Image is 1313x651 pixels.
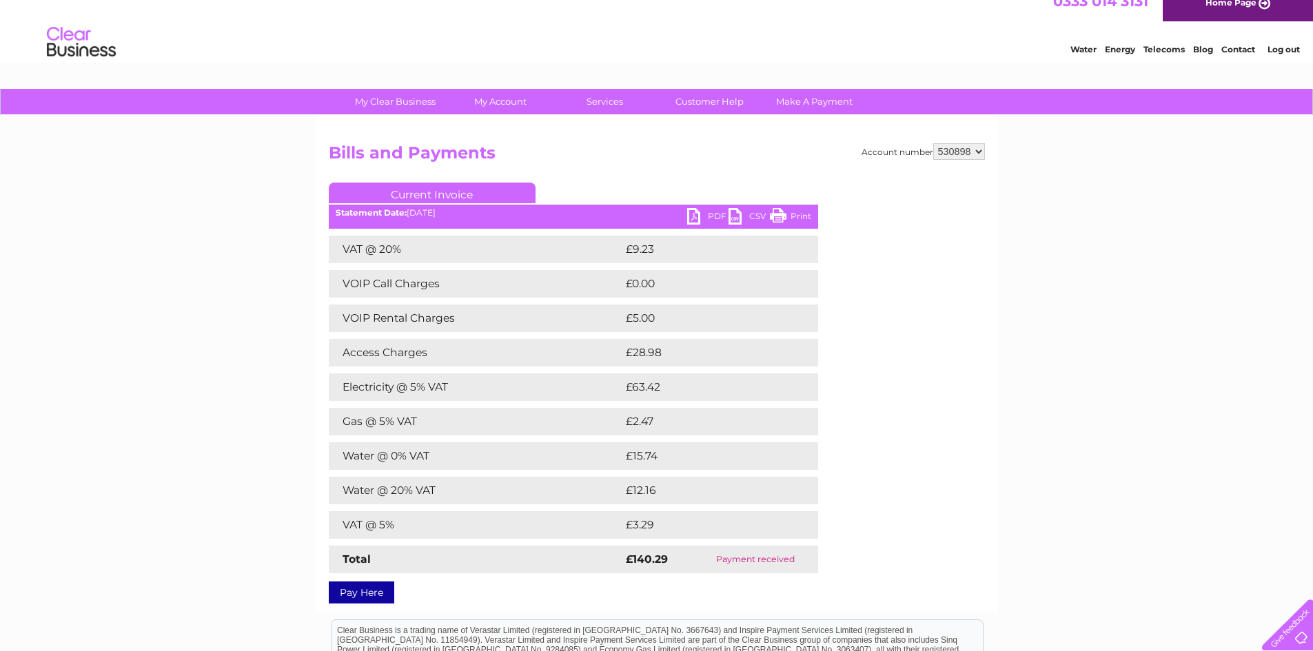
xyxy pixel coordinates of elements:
div: Clear Business is a trading name of Verastar Limited (registered in [GEOGRAPHIC_DATA] No. 3667643... [332,8,983,67]
a: Make A Payment [757,89,871,114]
td: Payment received [693,546,818,573]
a: CSV [729,208,770,228]
a: PDF [687,208,729,228]
strong: Total [343,552,371,566]
b: Statement Date: [336,207,407,218]
td: VAT @ 20% [329,236,622,263]
h2: Bills and Payments [329,143,985,169]
div: Account number [862,143,985,160]
td: Electricity @ 5% VAT [329,373,622,401]
td: Water @ 0% VAT [329,442,622,470]
td: £28.98 [622,339,791,366]
a: Pay Here [329,581,394,603]
td: VOIP Call Charges [329,270,622,298]
td: Gas @ 5% VAT [329,408,622,435]
img: logo.png [46,36,116,78]
a: Current Invoice [329,183,536,203]
td: £5.00 [622,304,786,332]
td: £9.23 [622,236,786,263]
td: £2.47 [622,408,786,435]
td: £3.29 [622,511,786,539]
a: Blog [1193,59,1213,69]
a: Print [770,208,811,228]
a: Services [548,89,662,114]
td: VOIP Rental Charges [329,304,622,332]
td: Water @ 20% VAT [329,477,622,504]
a: Telecoms [1143,59,1185,69]
a: Energy [1105,59,1135,69]
a: Contact [1221,59,1255,69]
td: £12.16 [622,477,788,504]
a: Log out [1268,59,1300,69]
td: £15.74 [622,442,788,470]
a: Customer Help [653,89,766,114]
strong: £140.29 [626,552,668,566]
td: £0.00 [622,270,786,298]
td: Access Charges [329,339,622,366]
a: My Account [443,89,557,114]
a: My Clear Business [338,89,452,114]
a: 0333 014 3131 [1053,7,1148,24]
div: [DATE] [329,208,818,218]
td: £63.42 [622,373,790,401]
td: VAT @ 5% [329,511,622,539]
a: Water [1070,59,1097,69]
